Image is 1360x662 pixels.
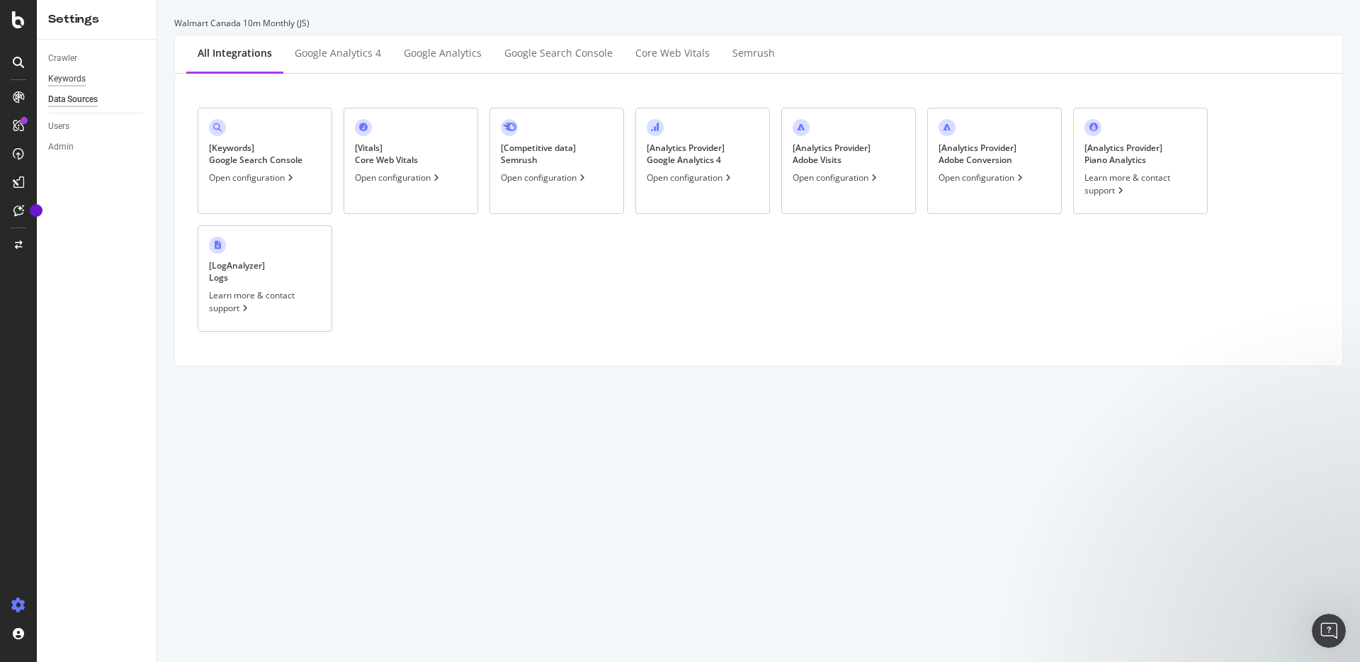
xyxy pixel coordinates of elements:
div: Open configuration [793,172,880,184]
a: Admin [48,140,147,155]
div: [ Analytics Provider ] Adobe Conversion [939,142,1016,166]
a: Data Sources [48,92,147,107]
div: Open configuration [939,172,1026,184]
div: Learn more & contact support [1084,172,1196,196]
div: Admin [48,140,74,155]
div: Tooltip anchor [30,204,42,217]
div: [ Keywords ] Google Search Console [209,142,302,166]
div: All integrations [198,46,272,60]
div: [ LogAnalyzer ] Logs [209,259,265,284]
div: Core Web Vitals [635,46,710,60]
iframe: Intercom live chat [1312,614,1346,648]
div: Semrush [732,46,775,60]
div: Keywords [48,72,86,86]
a: Users [48,119,147,134]
div: [ Competitive data ] Semrush [501,142,576,166]
div: [ Vitals ] Core Web Vitals [355,142,418,166]
div: Crawler [48,51,77,66]
div: Google Search Console [504,46,613,60]
div: Walmart Canada 10m Monthly (JS) [174,17,1343,29]
a: Crawler [48,51,147,66]
div: Learn more & contact support [209,289,321,313]
div: Google Analytics [404,46,482,60]
div: [ Analytics Provider ] Google Analytics 4 [647,142,725,166]
div: Open configuration [209,172,296,184]
div: [ Analytics Provider ] Adobe Visits [793,142,871,166]
div: Data Sources [48,92,98,107]
div: Google Analytics 4 [295,46,381,60]
div: [ Analytics Provider ] Piano Analytics [1084,142,1162,166]
div: Settings [48,11,145,28]
div: Open configuration [647,172,734,184]
div: Open configuration [501,172,588,184]
div: Users [48,119,69,134]
a: Keywords [48,72,147,86]
div: Open configuration [355,172,442,184]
